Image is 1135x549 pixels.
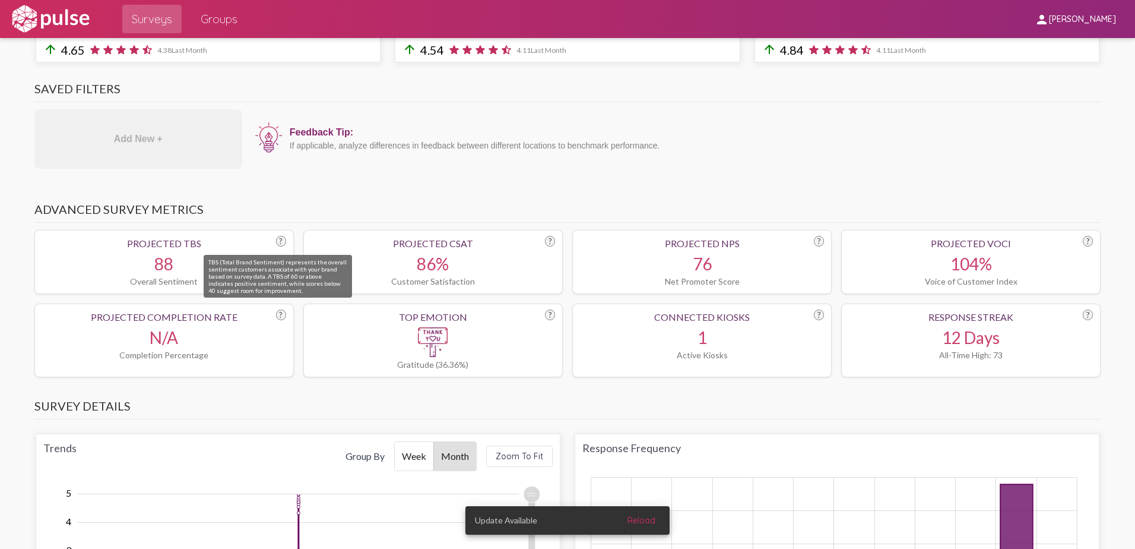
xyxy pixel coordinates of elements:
[434,442,476,471] button: Month
[157,46,207,55] span: 4.38
[876,46,926,55] span: 4.11
[311,238,555,249] div: Projected CSAT
[545,310,555,320] div: ?
[849,327,1093,348] div: 12 Days
[849,238,1093,249] div: Projected VoCI
[43,441,336,471] div: Trends
[1049,14,1116,25] span: [PERSON_NAME]
[582,441,1092,455] div: Response Frequency
[43,42,58,56] mat-icon: arrow_upward
[762,42,776,56] mat-icon: arrow_upward
[580,350,824,360] div: Active Kiosks
[475,515,537,526] span: Update Available
[496,451,543,462] span: Zoom To Fit
[580,311,824,323] div: Connected Kiosks
[849,276,1093,286] div: Voice of Customer Index
[849,254,1093,274] div: 104%
[890,46,926,55] span: Last Month
[1083,236,1093,247] div: ?
[580,327,824,348] div: 1
[402,42,417,56] mat-icon: arrow_upward
[1025,8,1126,30] button: [PERSON_NAME]
[290,127,1095,138] div: Feedback Tip:
[61,43,85,57] span: 4.65
[122,5,182,33] a: Surveys
[34,202,1101,223] h3: Advanced Survey Metrics
[34,81,1101,102] h3: Saved Filters
[420,43,444,57] span: 4.54
[34,399,1101,419] h3: Survey Details
[618,510,665,531] button: Reload
[780,43,804,57] span: 4.84
[849,350,1093,360] div: All-Time High: 73
[9,4,91,34] img: white-logo.svg
[42,254,286,274] div: 88
[132,8,172,30] span: Surveys
[814,310,824,320] div: ?
[395,442,433,471] button: Week
[311,359,555,370] div: Gratitude (36.36%)
[276,310,286,320] div: ?
[486,446,553,467] button: Zoom To Fit
[42,327,286,348] div: N/A
[345,450,385,462] div: Group By
[254,121,284,154] img: icon12.png
[201,8,237,30] span: Groups
[580,238,824,249] div: Projected NPS
[66,516,71,527] tspan: 4
[580,254,824,274] div: 76
[311,311,555,323] div: Top Emotion
[311,276,555,286] div: Customer Satisfaction
[290,141,1095,150] div: If applicable, analyze differences in feedback between different locations to benchmark performance.
[42,350,286,360] div: Completion Percentage
[42,276,286,286] div: Overall Sentiment
[849,311,1093,323] div: Response Streak
[516,46,566,55] span: 4.11
[814,236,824,247] div: ?
[276,236,286,247] div: ?
[1083,310,1093,320] div: ?
[580,276,824,286] div: Net Promoter Score
[418,327,448,357] img: Gratitude
[545,236,555,247] div: ?
[66,488,71,499] tspan: 5
[42,311,286,323] div: Projected Completion Rate
[191,5,247,33] a: Groups
[42,238,286,249] div: Projected TBS
[311,254,555,274] div: 86%
[34,109,242,169] div: Add New +
[531,46,566,55] span: Last Month
[1035,12,1049,27] mat-icon: person
[172,46,207,55] span: Last Month
[627,515,655,526] span: Reload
